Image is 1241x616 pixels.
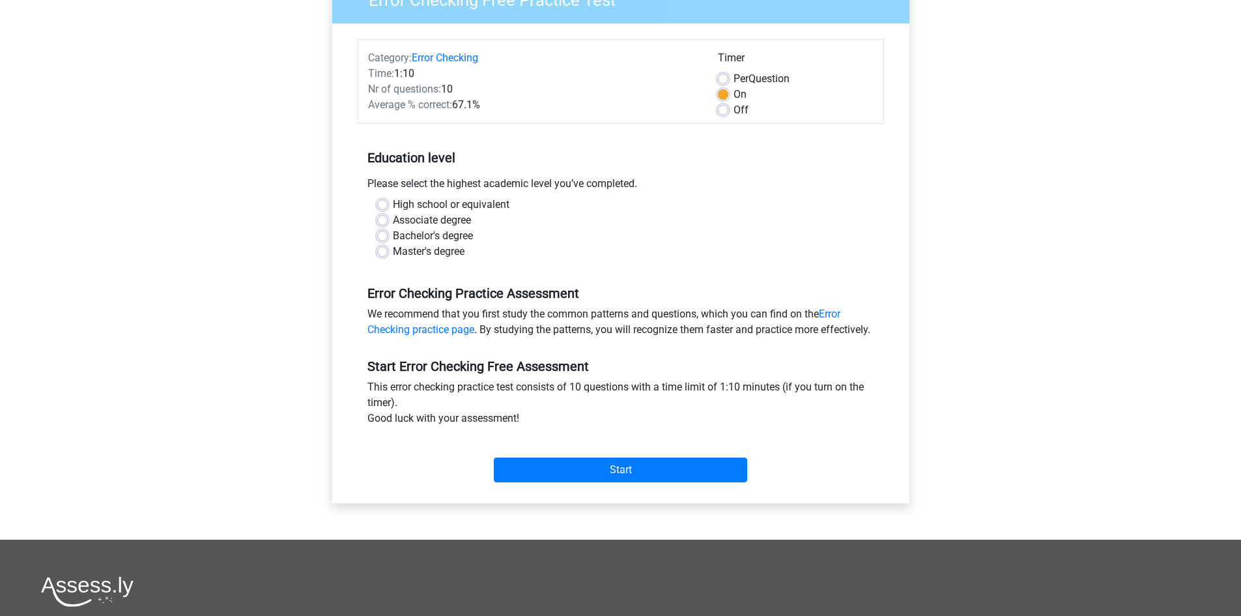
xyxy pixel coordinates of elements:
div: 10 [358,81,708,97]
label: High school or equivalent [393,197,509,213]
label: Off [734,102,749,118]
img: Assessly logo [41,576,134,607]
div: Please select the highest academic level you’ve completed. [358,176,884,197]
div: We recommend that you first study the common patterns and questions, which you can find on the . ... [358,306,884,343]
h5: Error Checking Practice Assessment [367,286,874,301]
span: Nr of questions: [368,83,441,95]
h5: Education level [367,145,874,171]
h5: Start Error Checking Free Assessment [367,359,874,374]
a: Error Checking practice page [367,308,840,336]
label: Bachelor's degree [393,228,473,244]
label: Master's degree [393,244,464,259]
span: Average % correct: [368,98,452,111]
div: This error checking practice test consists of 10 questions with a time limit of 1:10 minutes (if ... [358,379,884,432]
a: Error Checking [412,51,478,64]
label: Associate degree [393,213,471,228]
span: Per [734,72,749,85]
span: Time: [368,67,394,80]
label: Question [734,71,790,87]
div: Timer [718,50,874,71]
input: Start [494,458,747,482]
label: On [734,87,747,102]
div: 67.1% [358,97,708,113]
span: Category: [368,51,412,64]
div: 1:10 [358,66,708,81]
